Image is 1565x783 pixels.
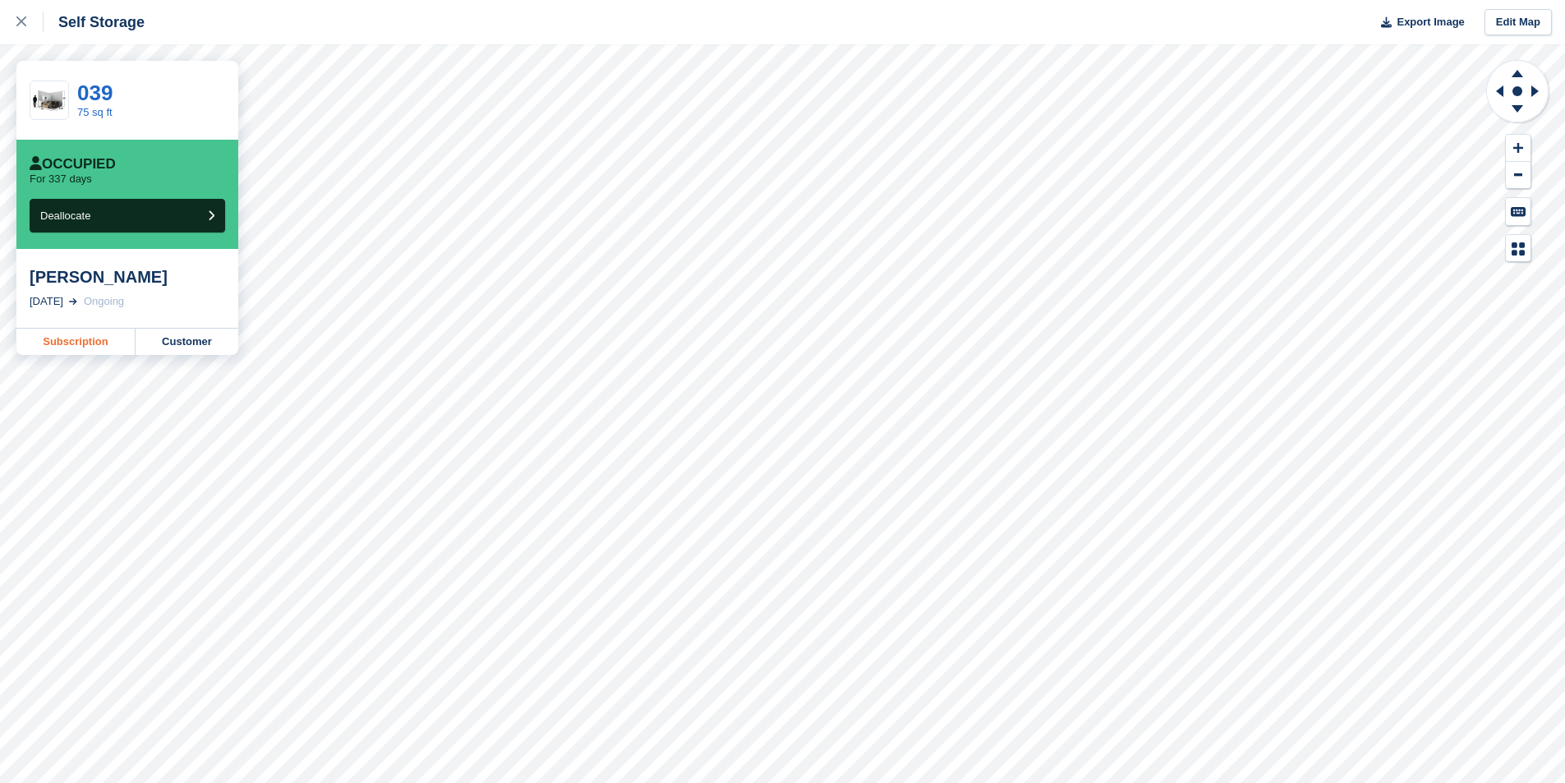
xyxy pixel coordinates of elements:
button: Zoom Out [1506,162,1530,189]
a: 75 sq ft [77,106,113,118]
span: Deallocate [40,210,90,222]
img: 75.jpg [30,86,68,115]
button: Deallocate [30,199,225,233]
button: Export Image [1371,9,1465,36]
div: Ongoing [84,293,124,310]
a: Subscription [16,329,136,355]
a: 039 [77,81,113,105]
a: Edit Map [1484,9,1552,36]
div: Self Storage [44,12,145,32]
button: Zoom In [1506,135,1530,162]
p: For 337 days [30,173,92,186]
button: Keyboard Shortcuts [1506,198,1530,225]
img: arrow-right-light-icn-cde0832a797a2874e46488d9cf13f60e5c3a73dbe684e267c42b8395dfbc2abf.svg [69,298,77,305]
span: Export Image [1397,14,1464,30]
button: Map Legend [1506,235,1530,262]
div: [PERSON_NAME] [30,267,225,287]
div: Occupied [30,156,116,173]
div: [DATE] [30,293,63,310]
a: Customer [136,329,238,355]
